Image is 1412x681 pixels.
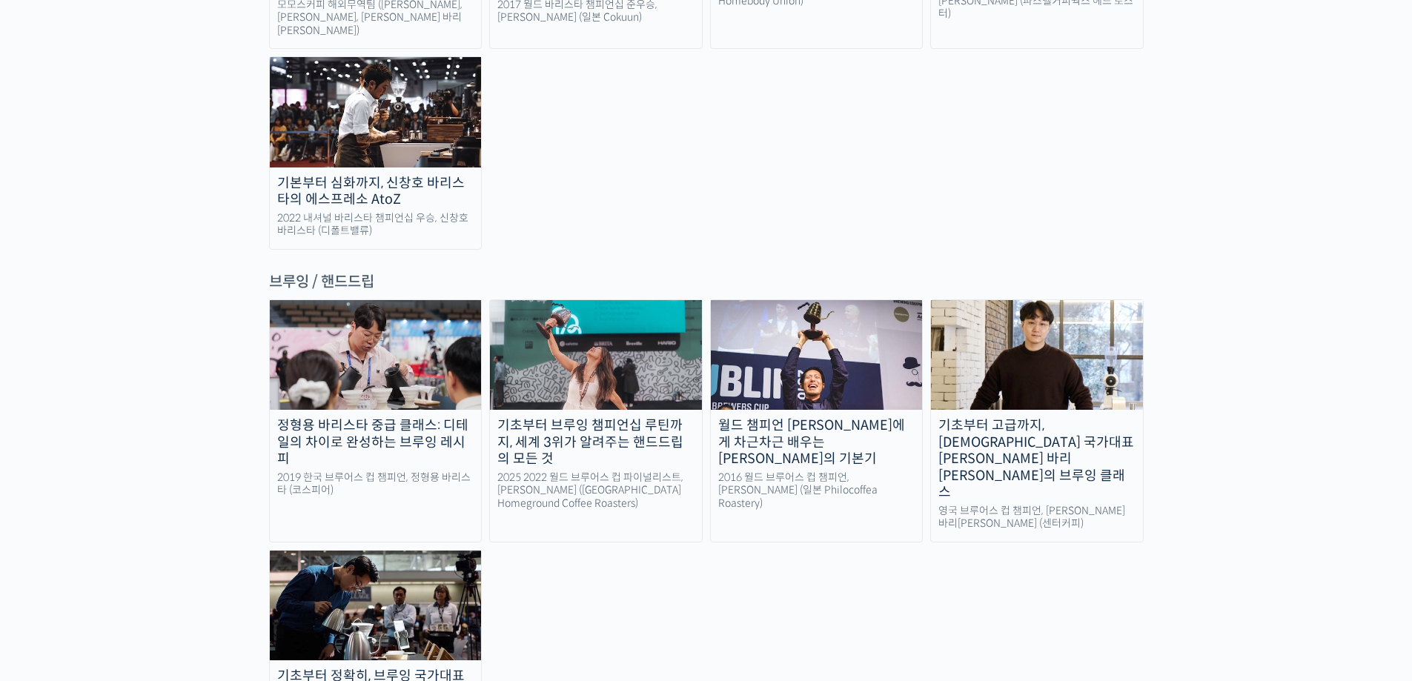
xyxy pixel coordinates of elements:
[711,471,923,511] div: 2016 월드 브루어스 컵 챔피언, [PERSON_NAME] (일본 Philocoffea Roastery)
[4,470,98,507] a: 홈
[136,493,153,505] span: 대화
[191,470,285,507] a: 설정
[490,417,702,468] div: 기초부터 브루잉 챔피언십 루틴까지, 세계 3위가 알려주는 핸드드립의 모든 것
[270,57,482,167] img: changhoshin_thumbnail2.jpeg
[931,300,1143,410] img: sanghopark-thumbnail.jpg
[270,300,482,410] img: advanced-brewing_course-thumbnail.jpeg
[931,417,1143,501] div: 기초부터 고급까지, [DEMOGRAPHIC_DATA] 국가대표 [PERSON_NAME] 바리[PERSON_NAME]의 브루잉 클래스
[711,300,923,410] img: fundamentals-of-brewing_course-thumbnail.jpeg
[270,417,482,468] div: 정형용 바리스타 중급 클래스: 디테일의 차이로 완성하는 브루잉 레시피
[270,212,482,238] div: 2022 내셔널 바리스타 챔피언십 우승, 신창호 바리스타 (디폴트밸류)
[710,299,924,542] a: 월드 챔피언 [PERSON_NAME]에게 차근차근 배우는 [PERSON_NAME]의 기본기 2016 월드 브루어스 컵 챔피언, [PERSON_NAME] (일본 Philocof...
[490,471,702,511] div: 2025 2022 월드 브루어스 컵 파이널리스트, [PERSON_NAME] ([GEOGRAPHIC_DATA] Homeground Coffee Roasters)
[270,551,482,660] img: hyungyongjeong_thumbnail.jpg
[98,470,191,507] a: 대화
[269,299,483,542] a: 정형용 바리스타 중급 클래스: 디테일의 차이로 완성하는 브루잉 레시피 2019 한국 브루어스 컵 챔피언, 정형용 바리스타 (코스피어)
[930,299,1144,542] a: 기초부터 고급까지, [DEMOGRAPHIC_DATA] 국가대표 [PERSON_NAME] 바리[PERSON_NAME]의 브루잉 클래스 영국 브루어스 컵 챔피언, [PERSON_...
[269,272,1144,292] div: 브루잉 / 핸드드립
[270,471,482,497] div: 2019 한국 브루어스 컵 챔피언, 정형용 바리스타 (코스피어)
[270,175,482,208] div: 기본부터 심화까지, 신창호 바리스타의 에스프레소 AtoZ
[269,56,483,249] a: 기본부터 심화까지, 신창호 바리스타의 에스프레소 AtoZ 2022 내셔널 바리스타 챔피언십 우승, 신창호 바리스타 (디폴트밸류)
[229,492,247,504] span: 설정
[47,492,56,504] span: 홈
[711,417,923,468] div: 월드 챔피언 [PERSON_NAME]에게 차근차근 배우는 [PERSON_NAME]의 기본기
[931,505,1143,531] div: 영국 브루어스 컵 챔피언, [PERSON_NAME] 바리[PERSON_NAME] (센터커피)
[489,299,703,542] a: 기초부터 브루잉 챔피언십 루틴까지, 세계 3위가 알려주는 핸드드립의 모든 것 2025 2022 월드 브루어스 컵 파이널리스트, [PERSON_NAME] ([GEOGRAPHIC...
[490,300,702,410] img: from-brewing-basics-to-competition_course-thumbnail.jpg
